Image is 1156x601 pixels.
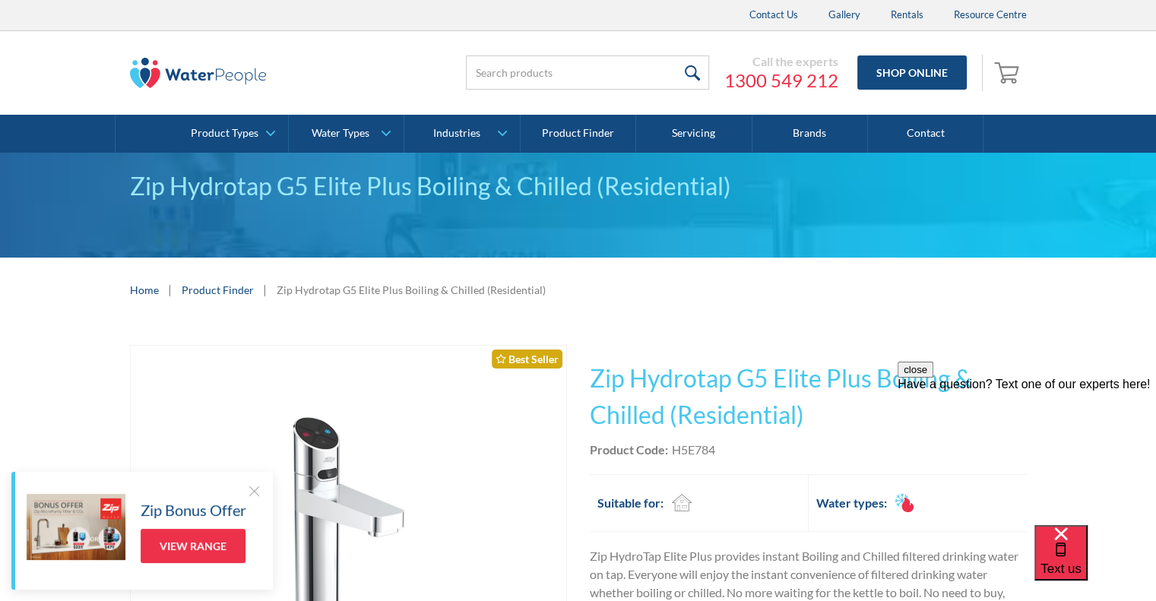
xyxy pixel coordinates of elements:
[898,362,1156,544] iframe: podium webchat widget prompt
[994,60,1023,84] img: shopping cart
[130,282,159,298] a: Home
[724,54,838,69] div: Call the experts
[990,55,1027,91] a: Open empty cart
[166,280,174,299] div: |
[141,529,245,563] a: View Range
[141,498,246,521] h5: Zip Bonus Offer
[191,127,258,140] div: Product Types
[277,282,546,298] div: Zip Hydrotap G5 Elite Plus Boiling & Chilled (Residential)
[466,55,709,90] input: Search products
[672,441,715,459] div: H5E784
[868,115,983,153] a: Contact
[173,115,288,153] a: Product Types
[130,58,267,88] img: The Water People
[404,115,519,153] a: Industries
[27,494,125,560] img: Zip Bonus Offer
[1034,525,1156,601] iframe: podium webchat widget bubble
[289,115,404,153] a: Water Types
[597,494,664,512] h2: Suitable for:
[816,494,887,512] h2: Water types:
[857,55,967,90] a: Shop Online
[752,115,868,153] a: Brands
[261,280,269,299] div: |
[433,127,480,140] div: Industries
[636,115,752,153] a: Servicing
[130,168,1027,204] div: Zip Hydrotap G5 Elite Plus Boiling & Chilled (Residential)
[182,282,254,298] a: Product Finder
[590,360,1027,433] h1: Zip Hydrotap G5 Elite Plus Boiling & Chilled (Residential)
[312,127,369,140] div: Water Types
[590,442,668,457] strong: Product Code:
[521,115,636,153] a: Product Finder
[492,350,562,369] div: Best Seller
[724,69,838,92] a: 1300 549 212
